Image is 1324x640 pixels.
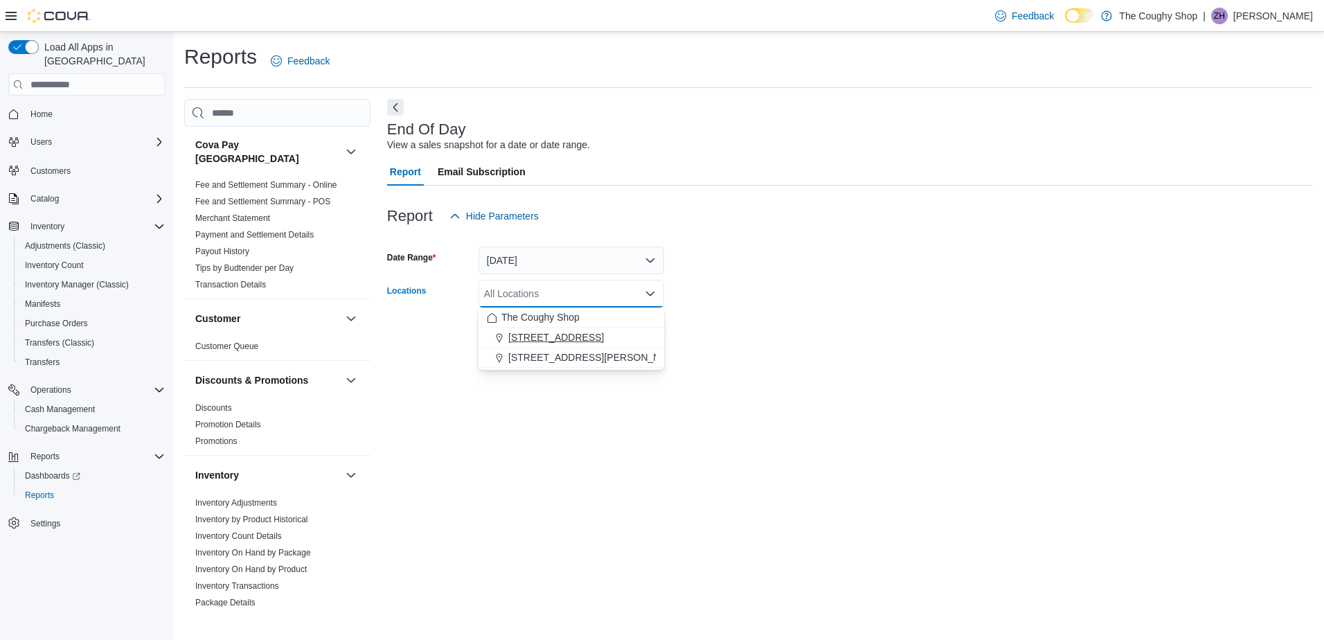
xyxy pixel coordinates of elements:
span: Fee and Settlement Summary - POS [195,196,330,207]
span: Reports [19,487,165,504]
a: Dashboards [19,468,86,484]
span: Chargeback Management [19,420,165,437]
span: Home [25,105,165,123]
button: Operations [3,380,170,400]
a: Inventory On Hand by Product [195,565,307,574]
button: Reports [25,448,65,465]
span: Transaction Details [195,279,266,290]
button: Customers [3,160,170,180]
a: Inventory Count Details [195,531,282,541]
button: Customer [343,310,359,327]
a: Feedback [265,47,335,75]
a: Transfers [19,354,65,371]
button: Settings [3,513,170,533]
a: Inventory Transactions [195,581,279,591]
h3: Customer [195,312,240,326]
span: [STREET_ADDRESS] [508,330,604,344]
button: Discounts & Promotions [343,372,359,389]
div: Choose from the following options [478,308,664,368]
span: Inventory by Product Historical [195,514,308,525]
span: Promotions [195,436,238,447]
span: Adjustments (Classic) [19,238,165,254]
a: Feedback [990,2,1059,30]
button: Discounts & Promotions [195,373,340,387]
p: | [1203,8,1206,24]
button: Next [387,99,404,116]
div: View a sales snapshot for a date or date range. [387,138,590,152]
span: Discounts [195,402,232,414]
a: Payout History [195,247,249,256]
span: [STREET_ADDRESS][PERSON_NAME] [508,350,684,364]
span: The Coughy Shop [501,310,580,324]
div: Cova Pay [GEOGRAPHIC_DATA] [184,177,370,299]
button: Reports [14,486,170,505]
span: Operations [30,384,71,395]
button: Users [25,134,57,150]
span: Hide Parameters [466,209,539,223]
span: Inventory On Hand by Package [195,547,311,558]
nav: Complex example [8,98,165,569]
h3: End Of Day [387,121,466,138]
button: Inventory Manager (Classic) [14,275,170,294]
label: Date Range [387,252,436,263]
button: Cova Pay [GEOGRAPHIC_DATA] [195,138,340,166]
button: [DATE] [478,247,664,274]
span: Customers [25,161,165,179]
a: Promotions [195,436,238,446]
a: Adjustments (Classic) [19,238,111,254]
a: Manifests [19,296,66,312]
span: Customer Queue [195,341,258,352]
span: Purchase Orders [19,315,165,332]
span: Feedback [287,54,330,68]
span: Manifests [25,299,60,310]
span: Tips by Budtender per Day [195,263,294,274]
span: Inventory Count [19,257,165,274]
button: Home [3,104,170,124]
a: Package Details [195,598,256,607]
button: Inventory [343,467,359,483]
a: Fee and Settlement Summary - Online [195,180,337,190]
a: Payment and Settlement Details [195,230,314,240]
span: Manifests [19,296,165,312]
div: Zach Handzuik [1211,8,1228,24]
span: Users [30,136,52,148]
button: Users [3,132,170,152]
p: [PERSON_NAME] [1233,8,1313,24]
span: Purchase Orders [25,318,88,329]
h1: Reports [184,43,257,71]
button: Inventory [25,218,70,235]
button: Transfers [14,353,170,372]
a: Transfers (Classic) [19,335,100,351]
span: Catalog [25,190,165,207]
span: Users [25,134,165,150]
button: Inventory Count [14,256,170,275]
span: Inventory Count Details [195,531,282,542]
span: Promotion Details [195,419,261,430]
h3: Report [387,208,433,224]
button: Hide Parameters [444,202,544,230]
span: Inventory [25,218,165,235]
h3: Discounts & Promotions [195,373,308,387]
span: Cash Management [25,404,95,415]
span: Customers [30,166,71,177]
button: [STREET_ADDRESS][PERSON_NAME] [478,348,664,368]
span: Inventory Transactions [195,580,279,592]
span: Settings [30,518,60,529]
img: Cova [28,9,90,23]
button: Adjustments (Classic) [14,236,170,256]
button: Customer [195,312,340,326]
a: Home [25,106,58,123]
span: Inventory Count [25,260,84,271]
a: Customer Queue [195,341,258,351]
button: Chargeback Management [14,419,170,438]
button: Purchase Orders [14,314,170,333]
span: Settings [25,515,165,532]
button: Catalog [3,189,170,208]
a: Purchase Orders [19,315,93,332]
span: Inventory Manager (Classic) [19,276,165,293]
button: Inventory [195,468,340,482]
span: Payment and Settlement Details [195,229,314,240]
span: Transfers [19,354,165,371]
a: Reports [19,487,60,504]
